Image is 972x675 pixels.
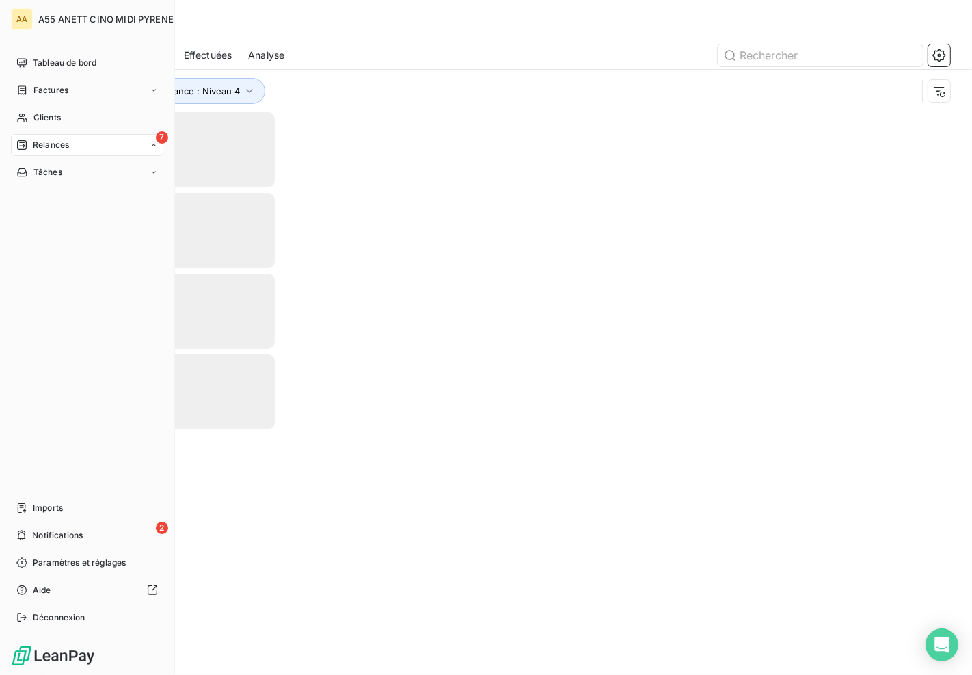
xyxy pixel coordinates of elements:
[97,78,265,104] button: Niveau de relance : Niveau 4
[33,166,62,178] span: Tâches
[33,557,126,569] span: Paramètres et réglages
[11,645,96,667] img: Logo LeanPay
[248,49,284,62] span: Analyse
[117,85,240,96] span: Niveau de relance : Niveau 4
[33,502,63,514] span: Imports
[33,57,96,69] span: Tableau de bord
[33,84,68,96] span: Factures
[38,14,185,25] span: A55 ANETT CINQ MIDI PYRENEES
[156,131,168,144] span: 7
[33,139,69,151] span: Relances
[926,628,958,661] div: Open Intercom Messenger
[33,111,61,124] span: Clients
[32,529,83,542] span: Notifications
[11,579,163,601] a: Aide
[156,522,168,534] span: 2
[718,44,923,66] input: Rechercher
[33,611,85,624] span: Déconnexion
[184,49,232,62] span: Effectuées
[11,8,33,30] div: AA
[33,584,51,596] span: Aide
